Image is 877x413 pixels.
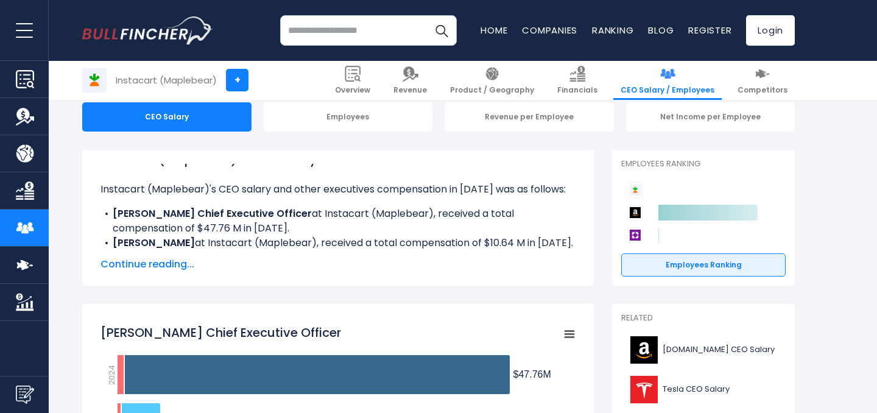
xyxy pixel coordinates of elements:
a: Home [481,24,507,37]
p: Instacart (Maplebear)'s CEO salary and other executives compensation in [DATE] was as follows: [100,182,576,197]
img: Instacart (Maplebear) competitors logo [627,182,643,198]
a: Employees Ranking [621,253,786,277]
a: Competitors [730,61,795,100]
a: Ranking [592,24,633,37]
div: Instacart (Maplebear) [116,73,217,87]
tspan: $47.76M [513,369,551,379]
span: Competitors [738,85,787,95]
div: Net Income per Employee [626,102,795,132]
span: Overview [335,85,370,95]
a: Blog [648,24,674,37]
div: Employees [264,102,433,132]
img: CART logo [83,69,106,92]
a: Login [746,15,795,46]
span: Revenue [393,85,427,95]
span: Financials [557,85,597,95]
a: Financials [550,61,605,100]
img: Amazon.com competitors logo [627,205,643,221]
li: at Instacart (Maplebear), received a total compensation of $10.64 M in [DATE]. [100,236,576,250]
tspan: [PERSON_NAME] Chief Executive Officer [100,324,341,341]
a: + [226,69,248,91]
a: Go to homepage [82,16,213,44]
a: [DOMAIN_NAME] CEO Salary [621,333,786,367]
b: [PERSON_NAME] [113,236,195,250]
span: CEO Salary / Employees [621,85,714,95]
a: Overview [328,61,378,100]
p: Related [621,313,786,323]
a: Companies [522,24,577,37]
a: Product / Geography [443,61,541,100]
span: Product / Geography [450,85,534,95]
li: at Instacart (Maplebear), received a total compensation of $47.76 M in [DATE]. [100,206,576,236]
img: bullfincher logo [82,16,213,44]
img: AMZN logo [629,336,659,364]
img: TSLA logo [629,376,659,403]
button: Search [426,15,457,46]
p: Employees Ranking [621,159,786,169]
b: [PERSON_NAME] Chief Executive Officer [113,206,312,221]
text: 2024 [106,365,118,385]
a: Revenue [386,61,434,100]
span: [DOMAIN_NAME] CEO Salary [663,345,775,355]
a: Tesla CEO Salary [621,373,786,406]
a: Register [688,24,731,37]
a: CEO Salary / Employees [613,61,722,100]
img: Wayfair competitors logo [627,227,643,243]
span: Continue reading... [100,257,576,272]
div: Revenue per Employee [445,102,614,132]
span: Tesla CEO Salary [663,384,730,395]
div: CEO Salary [82,102,252,132]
